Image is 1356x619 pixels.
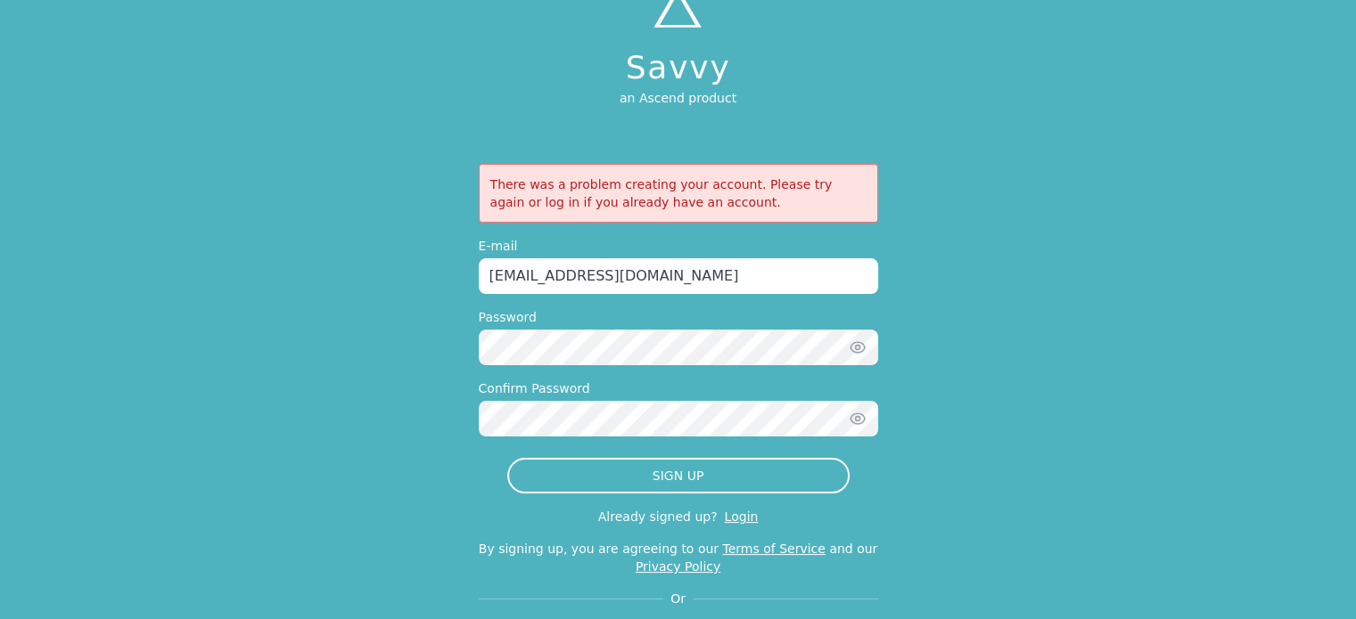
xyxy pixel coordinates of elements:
[663,590,693,607] span: Or
[620,50,736,86] h1: Savvy
[479,164,878,223] div: There was a problem creating your account. Please try again or log in if you already have an acco...
[722,542,825,556] a: Terms of Service
[479,379,878,397] label: Confirm Password
[620,89,736,107] p: an Ascend product
[725,509,759,524] a: Login
[598,509,718,524] p: Already signed up?
[479,258,878,294] input: Enter your email
[507,458,850,493] button: SIGN UP
[479,540,878,575] p: By signing up, you are agreeing to our and our
[479,237,878,255] label: E-mail
[479,308,878,326] label: Password
[636,559,720,574] a: Privacy Policy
